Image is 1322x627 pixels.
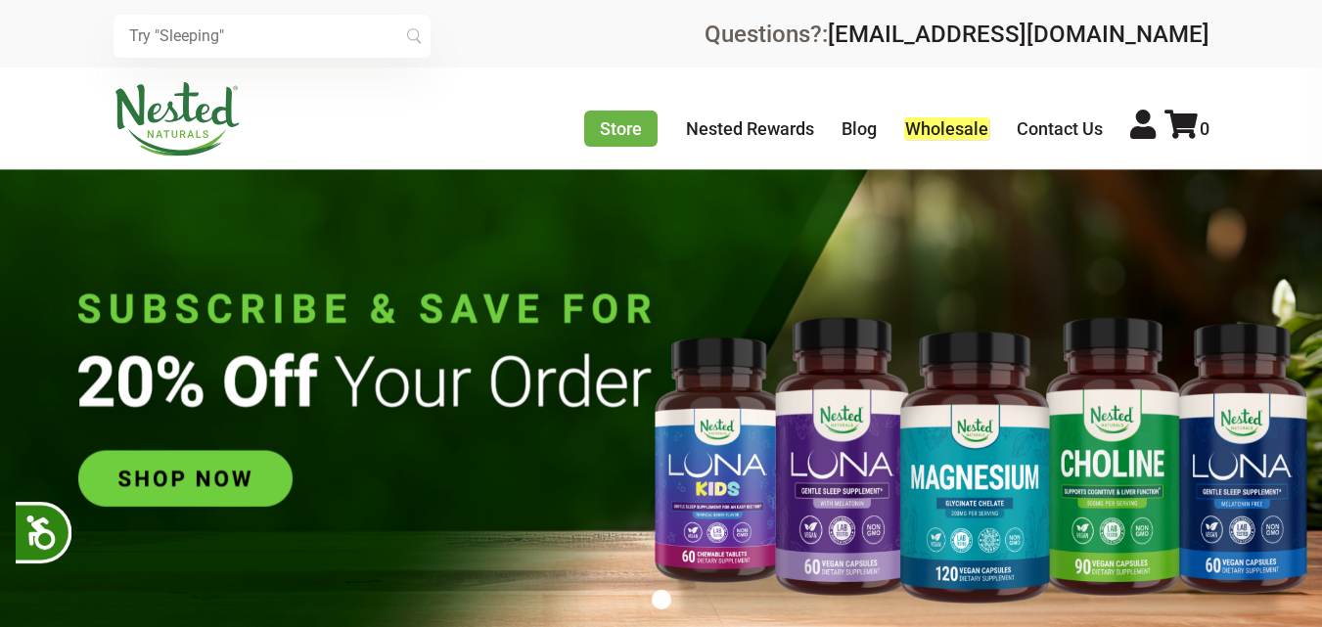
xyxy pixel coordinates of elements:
[114,82,241,157] img: Nested Naturals
[842,118,877,139] a: Blog
[1200,118,1209,139] span: 0
[652,590,671,609] button: 1 of 1
[1017,118,1103,139] a: Contact Us
[705,22,1209,46] div: Questions?:
[686,118,814,139] a: Nested Rewards
[114,15,431,58] input: Try "Sleeping"
[584,111,658,147] a: Store
[904,118,989,139] a: Wholesale
[828,21,1209,48] a: [EMAIL_ADDRESS][DOMAIN_NAME]
[1164,118,1209,139] a: 0
[904,117,989,140] em: Wholesale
